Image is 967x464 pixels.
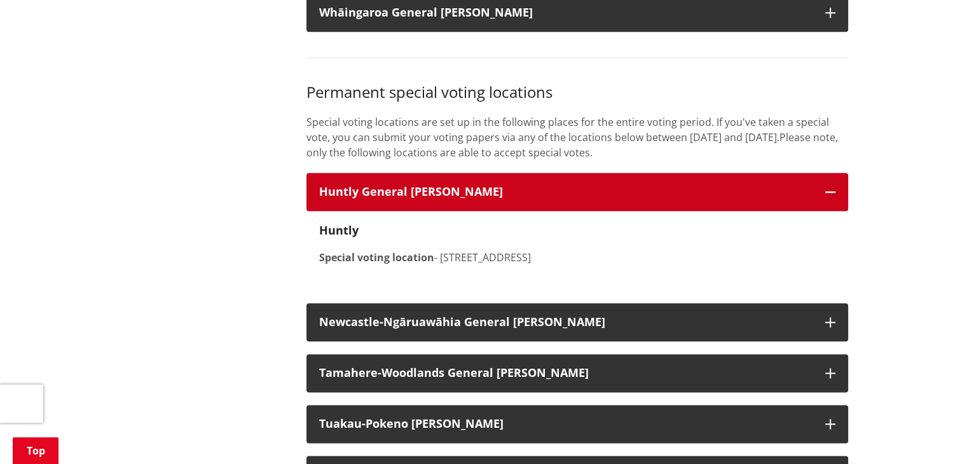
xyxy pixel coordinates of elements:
[319,4,533,20] strong: Whāingaroa General [PERSON_NAME]
[319,184,503,199] strong: Huntly General [PERSON_NAME]
[319,314,605,329] strong: Newcastle-Ngāruawāhia General [PERSON_NAME]
[306,114,848,160] p: Special voting locations are set up in the following places for the entire voting period. If you'...
[319,250,434,264] strong: Special voting location
[319,222,359,238] strong: Huntly
[306,303,848,341] button: Newcastle-Ngāruawāhia General [PERSON_NAME]
[909,411,954,456] iframe: Messenger Launcher
[13,437,58,464] a: Top
[306,83,848,102] h3: Permanent special voting locations
[319,250,835,265] p: - [STREET_ADDRESS]
[319,416,504,431] strong: Tuakau-Pokeno [PERSON_NAME]
[306,173,848,211] button: Huntly General [PERSON_NAME]
[338,130,779,144] span: ou can submit your voting papers via any of the locations below between [DATE] and [DATE].
[306,405,848,443] button: Tuakau-Pokeno [PERSON_NAME]
[306,354,848,392] button: Tamahere-Woodlands General [PERSON_NAME]
[319,365,589,380] strong: Tamahere-Woodlands General [PERSON_NAME]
